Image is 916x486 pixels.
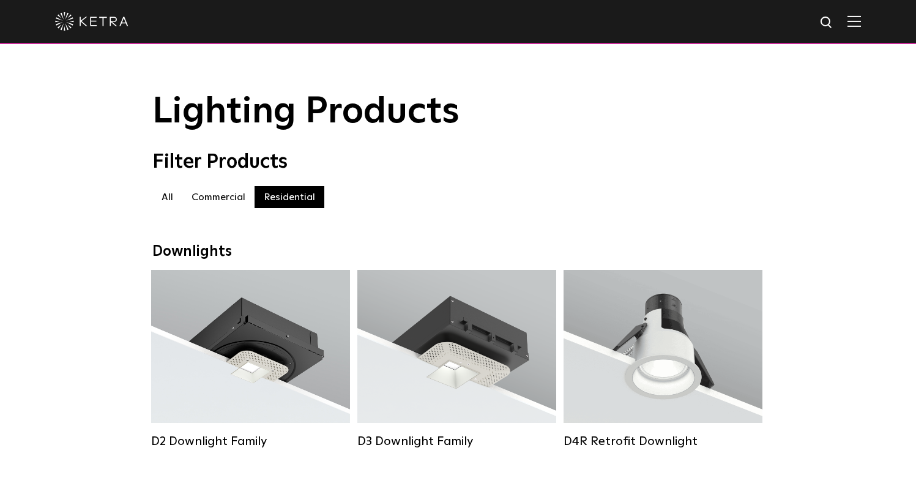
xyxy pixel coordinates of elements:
img: ketra-logo-2019-white [55,12,128,31]
a: D2 Downlight Family Lumen Output:1200Colors:White / Black / Gloss Black / Silver / Bronze / Silve... [151,270,350,449]
div: D3 Downlight Family [357,434,556,449]
div: Downlights [152,243,764,261]
div: Filter Products [152,151,764,174]
label: Residential [255,186,324,208]
img: search icon [819,15,835,31]
label: Commercial [182,186,255,208]
a: D4R Retrofit Downlight Lumen Output:800Colors:White / BlackBeam Angles:15° / 25° / 40° / 60°Watta... [564,270,762,449]
div: D2 Downlight Family [151,434,350,449]
div: D4R Retrofit Downlight [564,434,762,449]
label: All [152,186,182,208]
a: D3 Downlight Family Lumen Output:700 / 900 / 1100Colors:White / Black / Silver / Bronze / Paintab... [357,270,556,449]
span: Lighting Products [152,94,460,130]
img: Hamburger%20Nav.svg [847,15,861,27]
